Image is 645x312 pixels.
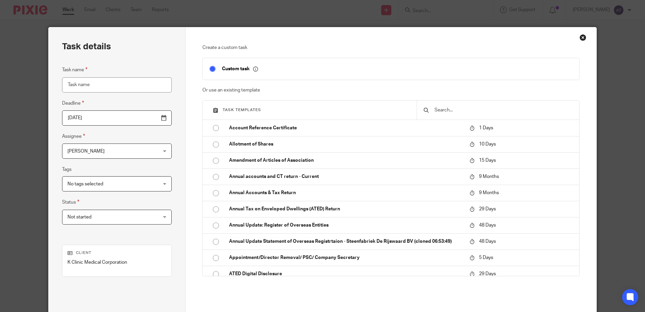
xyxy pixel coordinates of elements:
[67,259,166,266] p: K Clinic Medical Corporation
[62,77,172,93] input: Task name
[580,34,586,41] div: Close this dialog window
[479,271,496,276] span: 29 Days
[202,87,579,94] p: Or use an existing template
[229,189,463,196] p: Annual Accounts & Tax Return
[229,270,463,277] p: ATED Digital Disclosure
[479,255,493,260] span: 5 Days
[62,166,72,173] label: Tags
[479,158,496,163] span: 15 Days
[229,125,463,131] p: Account Reference Certificate
[229,141,463,148] p: Allotment of Shares
[223,108,261,112] span: Task templates
[67,215,91,219] span: Not started
[62,198,79,206] label: Status
[479,239,496,244] span: 48 Days
[67,250,166,256] p: Client
[479,207,496,211] span: 29 Days
[222,66,258,72] p: Custom task
[229,238,463,245] p: Annual Update Statement of Overseas Registrtaion - Steenfabriek De Rijswaard BV (cloned 06:53:49)
[479,126,493,130] span: 1 Days
[229,254,463,261] p: Appointment/Director Removal/ PSC/ Company Secretary
[229,173,463,180] p: Annual accounts and CT return - Current
[62,110,172,126] input: Pick a date
[434,106,572,114] input: Search...
[67,182,103,186] span: No tags selected
[229,206,463,212] p: Annual Tax on Enveloped Dwellings (ATED) Return
[479,190,499,195] span: 9 Months
[62,132,85,140] label: Assignee
[62,41,111,52] h2: Task details
[62,66,87,74] label: Task name
[67,149,105,154] span: [PERSON_NAME]
[229,222,463,229] p: Annual Update: Register of Overseas Entities
[479,174,499,179] span: 9 Months
[479,142,496,147] span: 10 Days
[229,157,463,164] p: Amendment of Articles of Association
[62,99,84,107] label: Deadline
[202,44,579,51] p: Create a custom task
[479,223,496,228] span: 48 Days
